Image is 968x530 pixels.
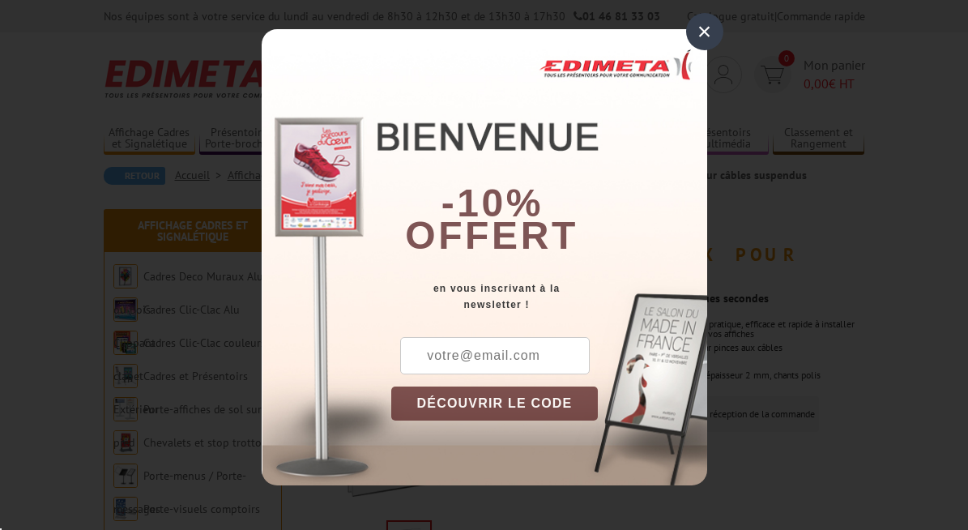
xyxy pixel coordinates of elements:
input: votre@email.com [400,337,590,374]
div: en vous inscrivant à la newsletter ! [391,280,707,313]
font: offert [405,214,578,257]
button: DÉCOUVRIR LE CODE [391,387,599,421]
b: -10% [441,182,544,224]
div: × [686,13,723,50]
